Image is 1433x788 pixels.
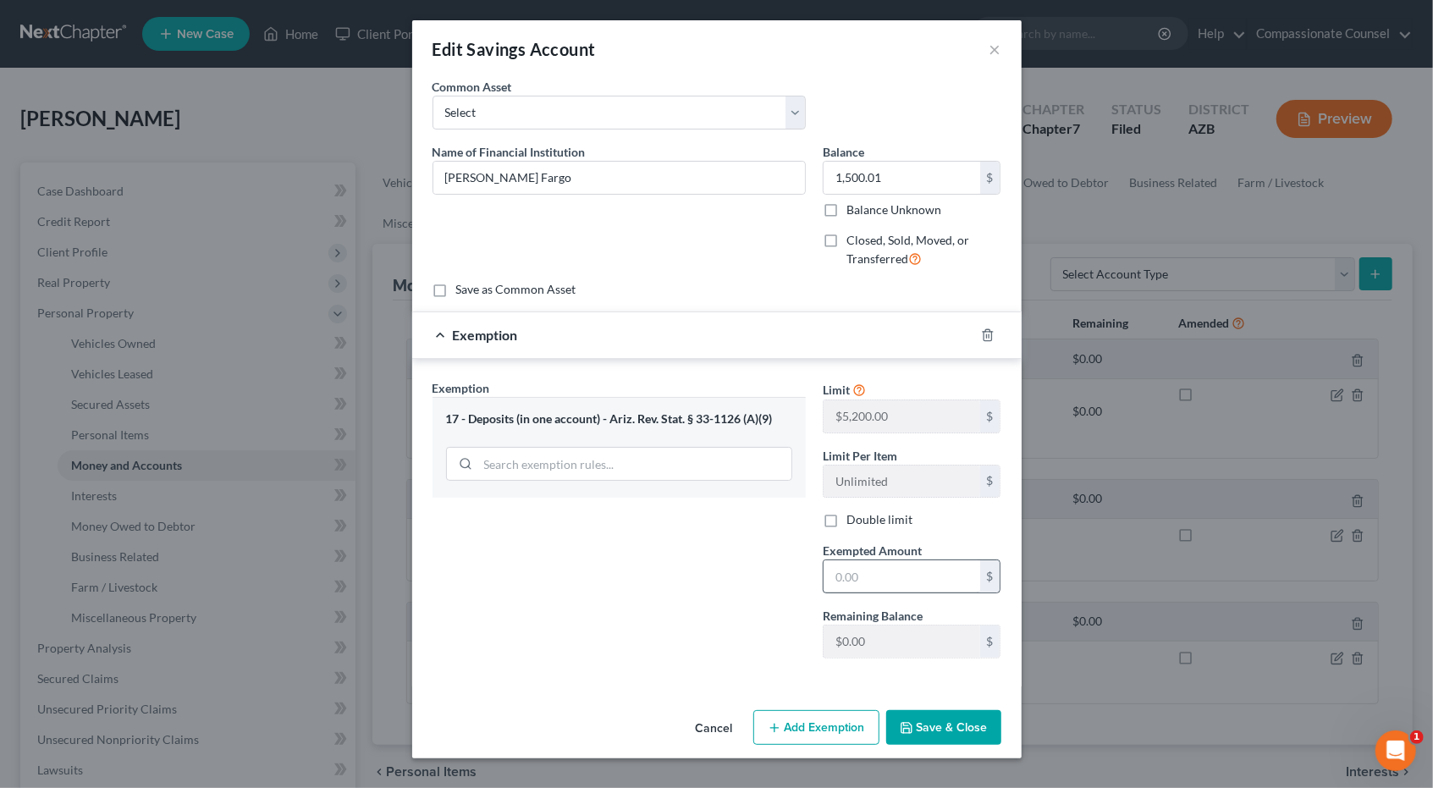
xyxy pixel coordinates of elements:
button: Save & Close [886,710,1001,746]
span: Exemption [453,327,518,343]
div: $ [980,400,1000,433]
iframe: Intercom live chat [1375,730,1416,771]
label: Double limit [846,511,912,528]
label: Remaining Balance [823,607,923,625]
input: Enter name... [433,162,805,194]
span: Limit [823,383,850,397]
button: × [989,39,1001,59]
span: 1 [1410,730,1424,744]
input: Search exemption rules... [478,448,791,480]
div: $ [980,560,1000,592]
div: $ [980,625,1000,658]
span: Name of Financial Institution [433,145,586,159]
div: $ [980,162,1000,194]
span: Exempted Amount [823,543,922,558]
label: Balance [823,143,864,161]
div: Edit Savings Account [433,37,596,61]
label: Save as Common Asset [456,281,576,298]
label: Common Asset [433,78,512,96]
div: $ [980,466,1000,498]
button: Add Exemption [753,710,879,746]
span: Exemption [433,381,490,395]
input: -- [824,466,980,498]
div: 17 - Deposits (in one account) - Ariz. Rev. Stat. § 33-1126 (A)(9) [446,411,792,427]
input: 0.00 [824,560,980,592]
input: 0.00 [824,162,980,194]
input: -- [824,625,980,658]
label: Limit Per Item [823,447,897,465]
button: Cancel [682,712,747,746]
input: -- [824,400,980,433]
label: Balance Unknown [846,201,941,218]
span: Closed, Sold, Moved, or Transferred [846,233,969,266]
